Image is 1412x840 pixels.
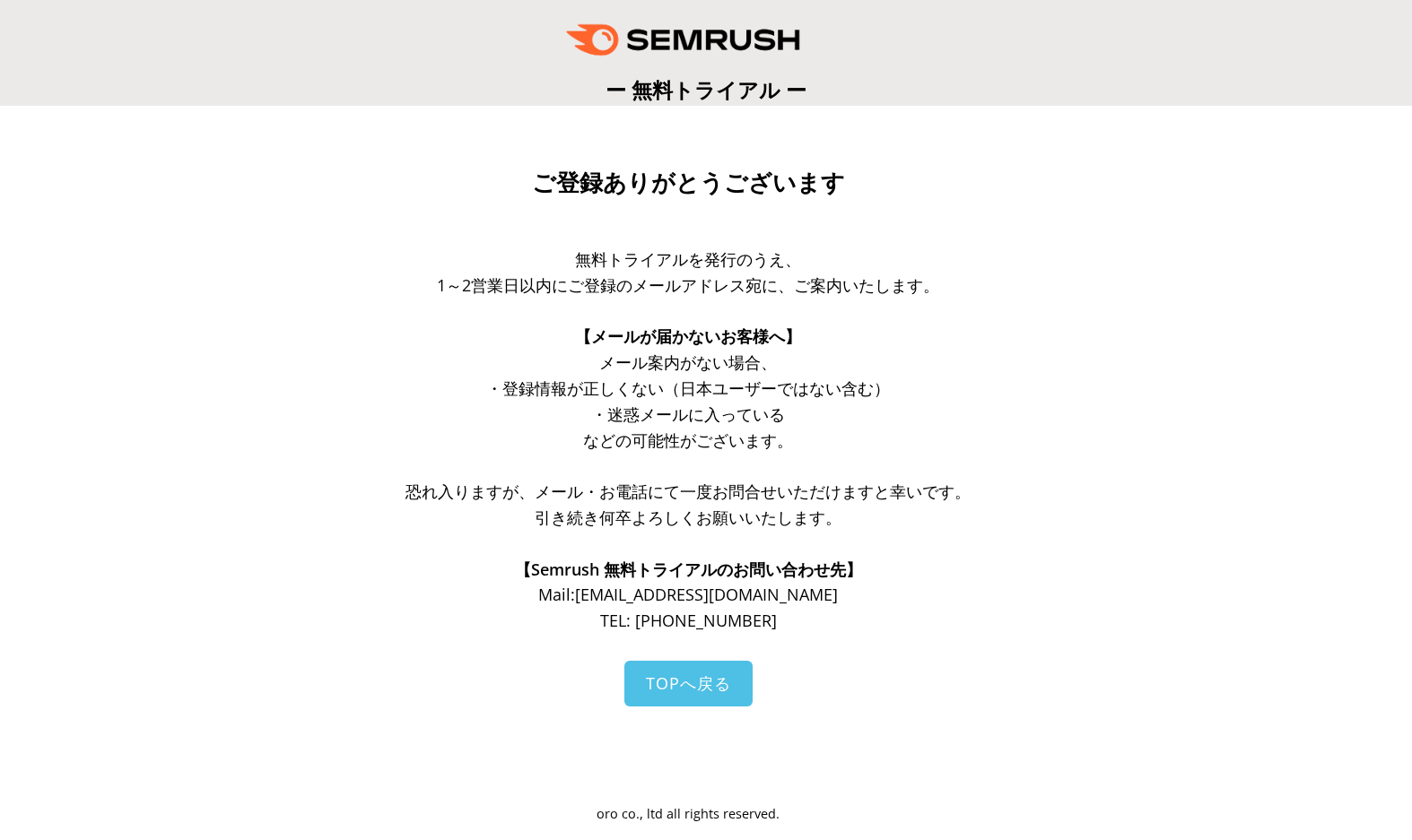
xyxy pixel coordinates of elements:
[599,351,777,373] span: メール案内がない場合、
[600,610,777,631] span: TEL: [PHONE_NUMBER]
[606,75,806,104] span: ー 無料トライアル ー
[486,377,890,399] span: ・登録情報が正しくない（日本ユーザーではない含む）
[535,507,841,528] span: 引き続き何卒よろしくお願いいたします。
[405,481,971,502] span: 恐れ入りますが、メール・お電話にて一度お問合せいただけますと幸いです。
[624,661,753,706] a: TOPへ戻る
[575,248,801,270] span: 無料トライアルを発行のうえ、
[532,169,845,196] span: ご登録ありがとうございます
[575,325,801,347] span: 【メールが届かないお客様へ】
[437,274,939,296] span: 1～2営業日以内にご登録のメールアドレス宛に、ご案内いたします。
[515,559,862,580] span: 【Semrush 無料トライアルのお問い合わせ先】
[591,403,785,425] span: ・迷惑メールに入っている
[597,805,780,822] span: oro co., ltd all rights reserved.
[583,429,793,451] span: などの可能性がございます。
[538,584,838,605] span: Mail: [EMAIL_ADDRESS][DOMAIN_NAME]
[646,672,731,694] span: TOPへ戻る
